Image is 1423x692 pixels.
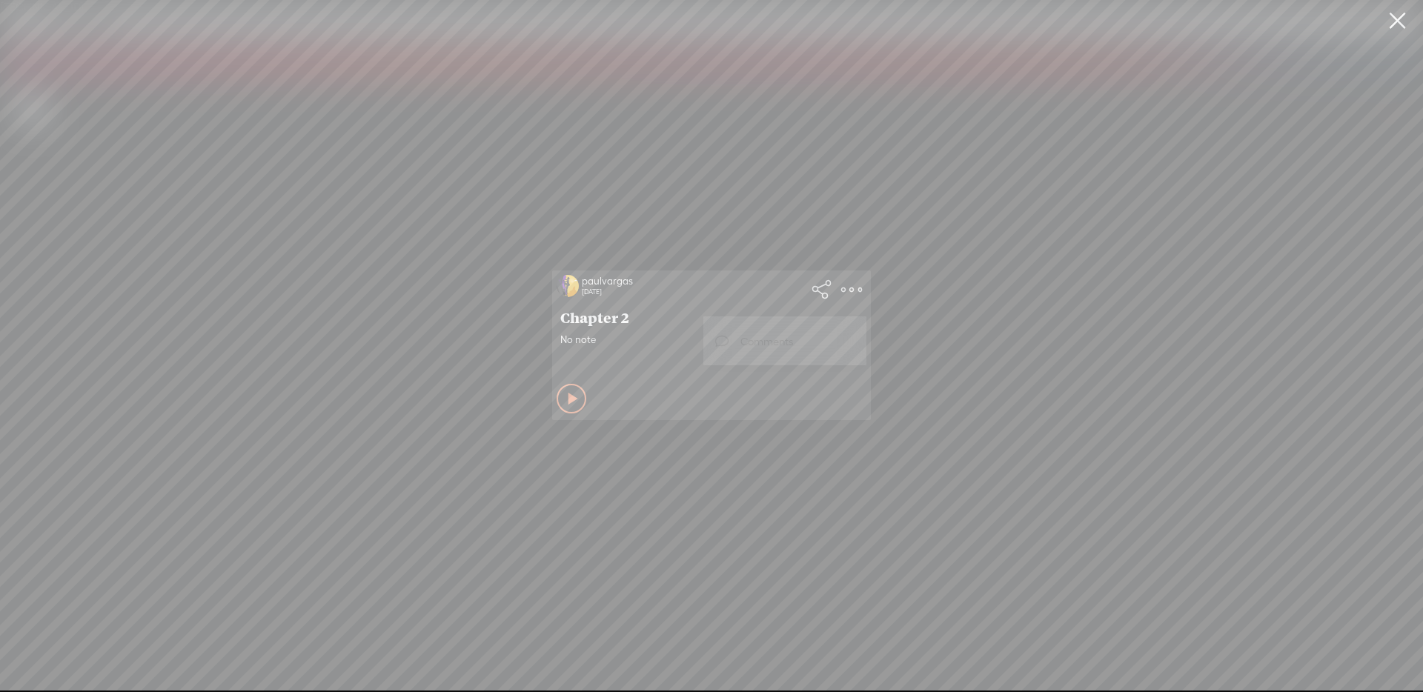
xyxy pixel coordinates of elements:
div: [DATE] [582,287,804,296]
div: paulvargas [582,275,804,287]
a: Comments [711,324,859,358]
span: No note [560,333,863,346]
span: Chapter 2 [560,308,863,326]
img: http%3A%2F%2Fres.cloudinary.com%2Ftrebble-fm%2Fimage%2Fupload%2Fv1740106775%2Fcom.trebble.trebble... [557,275,579,297]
